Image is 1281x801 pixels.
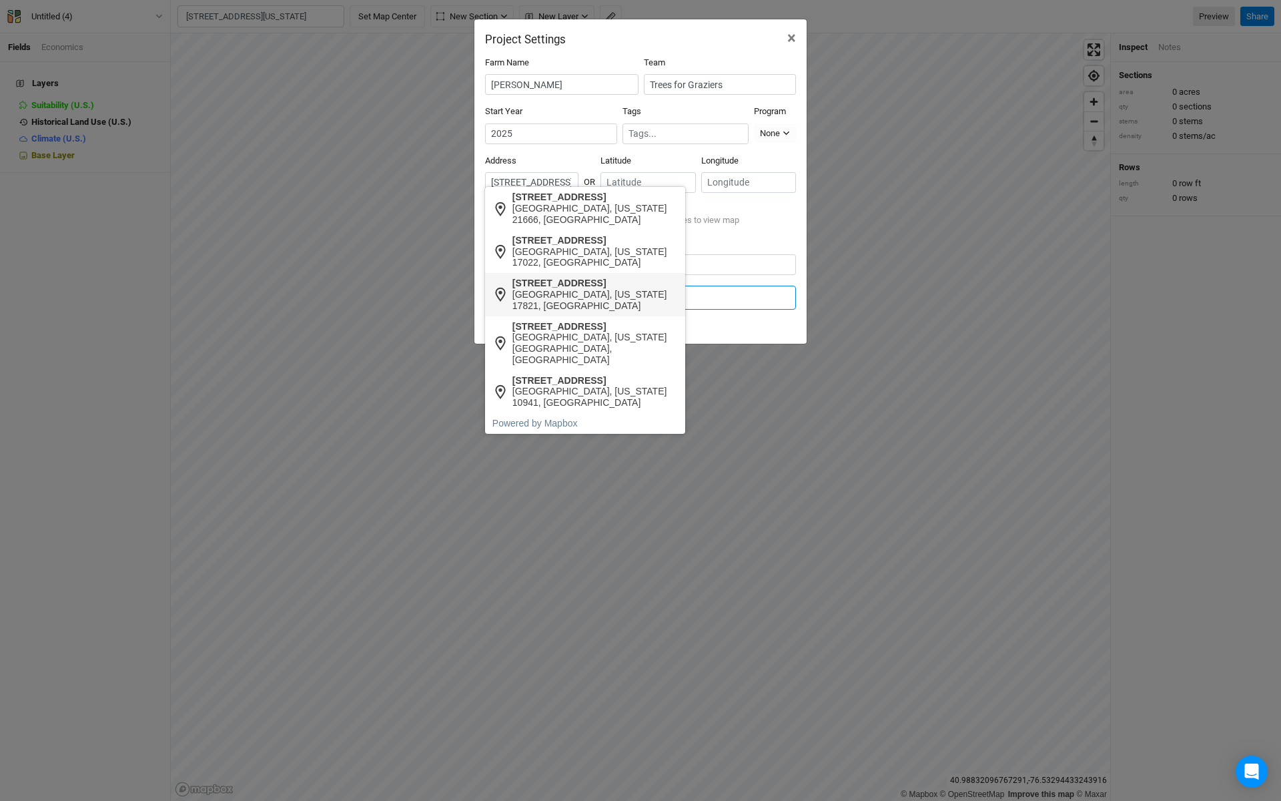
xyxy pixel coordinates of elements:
[512,332,679,365] div: [GEOGRAPHIC_DATA], [US_STATE][GEOGRAPHIC_DATA], [GEOGRAPHIC_DATA]
[787,29,796,47] span: ×
[622,105,641,117] label: Tags
[485,172,578,193] input: Address (123 James St...)
[760,127,780,140] div: None
[512,192,679,203] div: [STREET_ADDRESS]
[512,375,679,386] div: [STREET_ADDRESS]
[485,33,566,46] h2: Project Settings
[644,74,796,95] input: Trees for Graziers
[701,155,739,167] label: Longitude
[512,278,679,289] div: [STREET_ADDRESS]
[754,123,796,144] button: None
[600,155,631,167] label: Latitude
[485,155,516,167] label: Address
[485,74,638,95] input: Project/Farm Name
[600,172,695,193] input: Latitude
[512,203,679,226] div: [GEOGRAPHIC_DATA], [US_STATE] 21666, [GEOGRAPHIC_DATA]
[485,123,617,144] input: Start Year
[512,246,679,269] div: [GEOGRAPHIC_DATA], [US_STATE] 17022, [GEOGRAPHIC_DATA]
[701,172,796,193] input: Longitude
[584,166,595,188] div: OR
[644,57,665,69] label: Team
[512,289,679,312] div: [GEOGRAPHIC_DATA], [US_STATE] 17821, [GEOGRAPHIC_DATA]
[754,105,786,117] label: Program
[492,418,578,429] a: Powered by Mapbox
[485,57,529,69] label: Farm Name
[628,127,743,141] input: Tags...
[1236,756,1268,788] div: Open Intercom Messenger
[512,321,679,332] div: [STREET_ADDRESS]
[777,19,807,57] button: Close
[485,105,522,117] label: Start Year
[512,386,679,409] div: [GEOGRAPHIC_DATA], [US_STATE] 10941, [GEOGRAPHIC_DATA]
[512,235,679,246] div: [STREET_ADDRESS]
